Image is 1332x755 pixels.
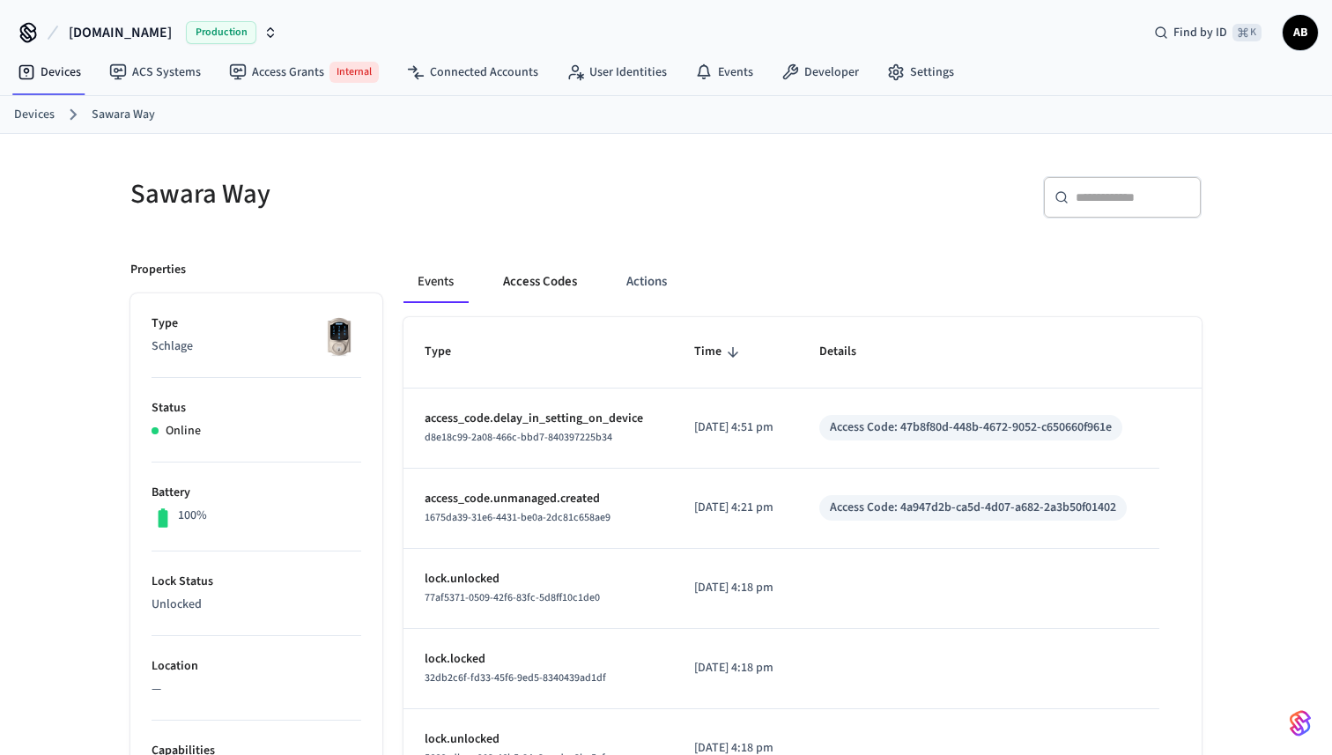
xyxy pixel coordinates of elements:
span: Internal [329,62,379,83]
div: Access Code: 4a947d2b-ca5d-4d07-a682-2a3b50f01402 [830,499,1116,517]
p: Type [152,315,361,333]
span: Time [694,338,744,366]
p: [DATE] 4:51 pm [694,418,777,437]
p: [DATE] 4:21 pm [694,499,777,517]
p: Location [152,657,361,676]
a: Settings [873,56,968,88]
span: Details [819,338,879,366]
button: Actions [612,261,681,303]
div: ant example [403,261,1202,303]
p: Unlocked [152,596,361,614]
span: [DOMAIN_NAME] [69,22,172,43]
p: lock.unlocked [425,570,652,588]
span: Find by ID [1173,24,1227,41]
img: SeamLogoGradient.69752ec5.svg [1290,709,1311,737]
a: ACS Systems [95,56,215,88]
span: Production [186,21,256,44]
p: 100% [178,507,207,525]
h5: Sawara Way [130,176,655,212]
a: Devices [4,56,95,88]
a: Developer [767,56,873,88]
a: User Identities [552,56,681,88]
span: d8e18c99-2a08-466c-bbd7-840397225b34 [425,430,612,445]
a: Connected Accounts [393,56,552,88]
a: Access GrantsInternal [215,55,393,90]
img: Schlage Sense Smart Deadbolt with Camelot Trim, Front [317,315,361,359]
p: lock.unlocked [425,730,652,749]
p: Status [152,399,361,418]
span: 1675da39-31e6-4431-be0a-2dc81c658ae9 [425,510,610,525]
p: [DATE] 4:18 pm [694,659,777,677]
span: 32db2c6f-fd33-45f6-9ed5-8340439ad1df [425,670,606,685]
p: Lock Status [152,573,361,591]
p: Properties [130,261,186,279]
button: AB [1283,15,1318,50]
p: Online [166,422,201,440]
a: Sawara Way [92,106,155,124]
p: lock.locked [425,650,652,669]
a: Devices [14,106,55,124]
span: AB [1284,17,1316,48]
span: 77af5371-0509-42f6-83fc-5d8ff10c1de0 [425,590,600,605]
span: Type [425,338,474,366]
div: Find by ID⌘ K [1140,17,1276,48]
div: Access Code: 47b8f80d-448b-4672-9052-c650660f961e [830,418,1112,437]
p: access_code.delay_in_setting_on_device [425,410,652,428]
button: Access Codes [489,261,591,303]
p: Schlage [152,337,361,356]
button: Events [403,261,468,303]
p: — [152,680,361,699]
p: [DATE] 4:18 pm [694,579,777,597]
a: Events [681,56,767,88]
p: Battery [152,484,361,502]
p: access_code.unmanaged.created [425,490,652,508]
span: ⌘ K [1232,24,1262,41]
